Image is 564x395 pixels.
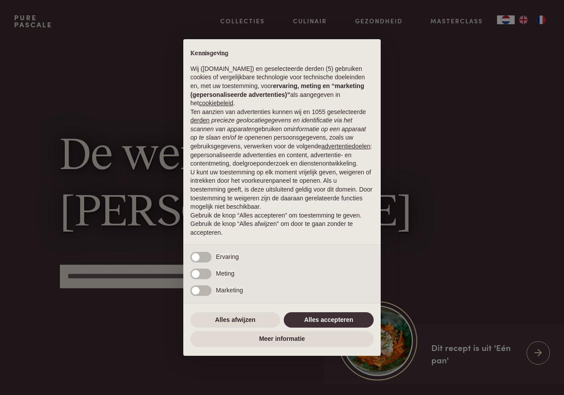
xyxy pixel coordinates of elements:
strong: ervaring, meting en “marketing (gepersonaliseerde advertenties)” [190,82,364,98]
em: precieze geolocatiegegevens en identificatie via het scannen van apparaten [190,117,352,133]
p: U kunt uw toestemming op elk moment vrijelijk geven, weigeren of intrekken door het voorkeurenpan... [190,168,374,211]
p: Gebruik de knop “Alles accepteren” om toestemming te geven. Gebruik de knop “Alles afwijzen” om d... [190,211,374,237]
span: Marketing [216,287,243,294]
em: informatie op een apparaat op te slaan en/of te openen [190,126,366,141]
span: Ervaring [216,253,239,260]
button: advertentiedoelen [321,142,370,151]
button: derden [190,116,210,125]
p: Ten aanzien van advertenties kunnen wij en 1055 geselecteerde gebruiken om en persoonsgegevens, z... [190,108,374,168]
button: Alles accepteren [284,312,374,328]
a: cookiebeleid [199,100,233,107]
button: Meer informatie [190,331,374,347]
h2: Kennisgeving [190,50,374,58]
button: Alles afwijzen [190,312,280,328]
p: Wij ([DOMAIN_NAME]) en geselecteerde derden (5) gebruiken cookies of vergelijkbare technologie vo... [190,65,374,108]
span: Meting [216,270,234,277]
